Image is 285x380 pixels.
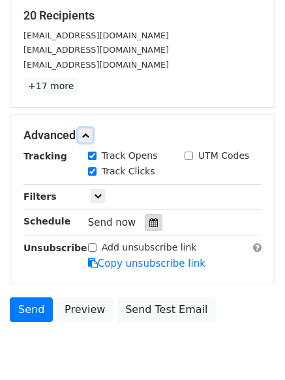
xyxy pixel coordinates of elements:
label: UTM Codes [198,149,249,163]
span: Send now [88,217,136,228]
small: [EMAIL_ADDRESS][DOMAIN_NAME] [23,31,169,40]
a: Copy unsubscribe link [88,258,205,269]
strong: Schedule [23,216,70,226]
a: +17 more [23,78,78,94]
label: Track Opens [102,149,158,163]
small: [EMAIL_ADDRESS][DOMAIN_NAME] [23,60,169,70]
a: Preview [56,297,113,322]
strong: Unsubscribe [23,243,87,253]
label: Add unsubscribe link [102,241,197,254]
h5: Advanced [23,128,262,142]
small: [EMAIL_ADDRESS][DOMAIN_NAME] [23,45,169,55]
label: Track Clicks [102,165,155,178]
a: Send Test Email [117,297,216,322]
iframe: Chat Widget [220,318,285,380]
strong: Tracking [23,151,67,161]
a: Send [10,297,53,322]
strong: Filters [23,191,57,202]
h5: 20 Recipients [23,8,262,23]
